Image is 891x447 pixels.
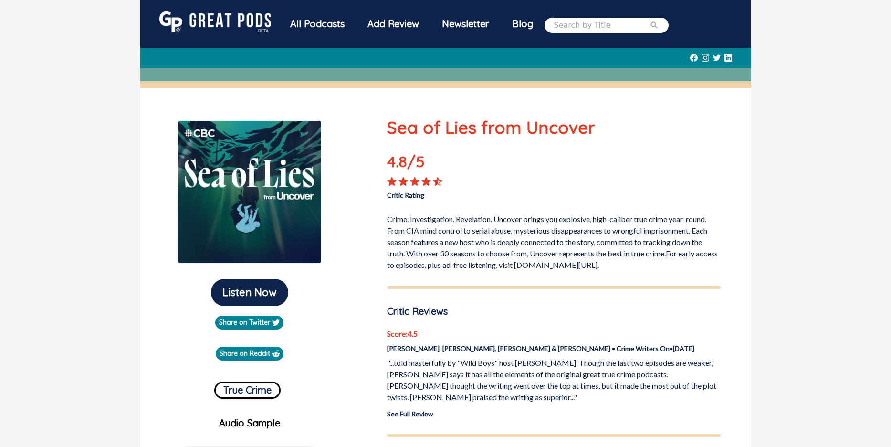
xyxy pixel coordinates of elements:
[279,11,356,36] div: All Podcasts
[554,20,650,31] input: Search by Title
[387,410,433,418] a: See Full Review
[430,11,501,39] a: Newsletter
[356,11,430,36] a: Add Review
[211,279,288,306] button: Listen Now
[501,11,545,36] a: Blog
[214,382,281,399] button: True Crime
[387,328,721,340] p: Score: 4.5
[387,186,554,200] p: Critic Rating
[387,343,721,353] p: [PERSON_NAME], [PERSON_NAME], [PERSON_NAME] & [PERSON_NAME] • Crime Writers On • [DATE]
[214,378,281,399] a: True Crime
[178,120,321,264] img: Sea of Lies from Uncover
[387,304,721,319] p: Critic Reviews
[215,316,283,330] a: Share on Twitter
[148,416,352,430] p: Audio Sample
[387,210,721,271] p: Crime. Investigation. Revelation. Uncover brings you explosive, high-caliber true crime year-roun...
[279,11,356,39] a: All Podcasts
[387,357,721,403] p: "...told masterfully by "Wild Boys" host [PERSON_NAME]. Though the last two episodes are weaker, ...
[387,115,721,140] p: Sea of Lies from Uncover
[159,11,271,32] img: GreatPods
[216,347,283,361] a: Share on Reddit
[387,150,454,177] p: 4.8 /5
[430,11,501,36] div: Newsletter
